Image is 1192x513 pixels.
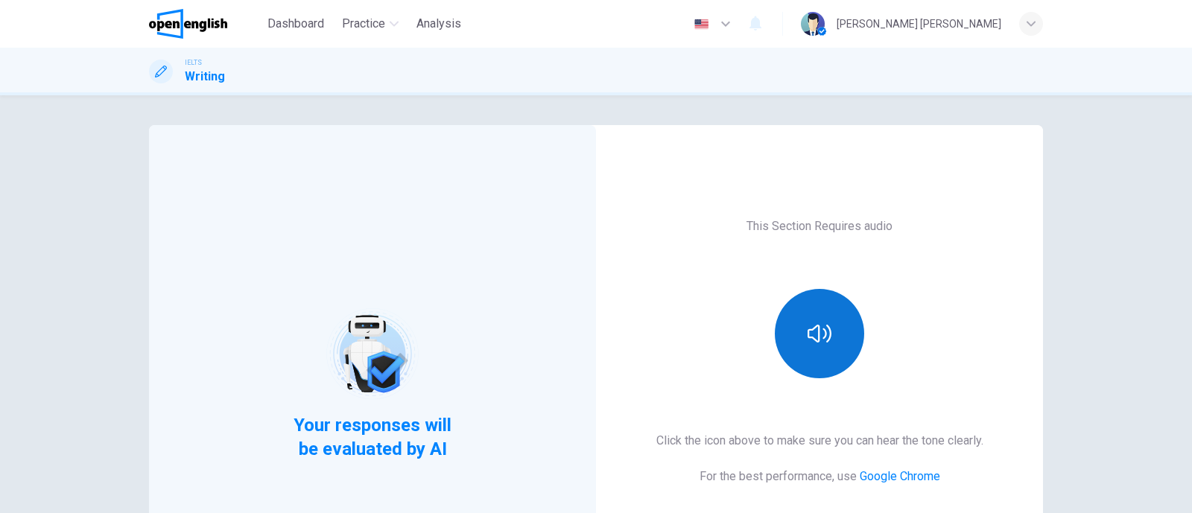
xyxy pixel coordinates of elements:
h6: For the best performance, use [700,468,940,485]
button: Analysis [410,10,467,37]
button: Dashboard [261,10,330,37]
a: OpenEnglish logo [149,9,261,39]
span: IELTS [185,57,202,68]
h6: Click the icon above to make sure you can hear the tone clearly. [656,432,983,450]
img: robot icon [325,307,419,401]
h6: This Section Requires audio [746,217,893,235]
div: [PERSON_NAME] [PERSON_NAME] [837,15,1001,33]
a: Google Chrome [860,469,940,483]
span: Practice [342,15,385,33]
span: Your responses will be evaluated by AI [282,413,463,461]
img: Profile picture [801,12,825,36]
img: en [692,19,711,30]
span: Analysis [416,15,461,33]
button: Practice [336,10,405,37]
span: Dashboard [267,15,324,33]
h1: Writing [185,68,225,86]
img: OpenEnglish logo [149,9,227,39]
